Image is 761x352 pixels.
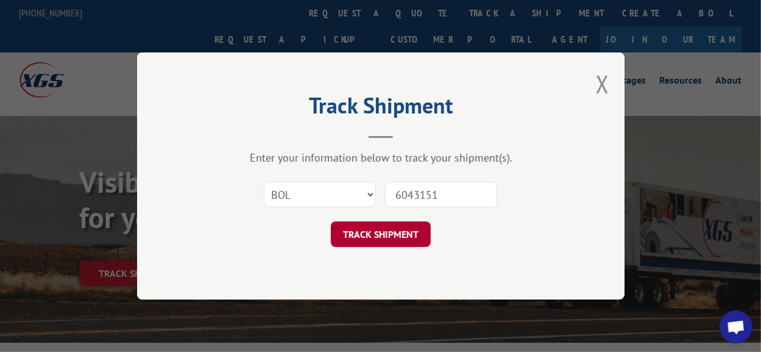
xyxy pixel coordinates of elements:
button: TRACK SHIPMENT [331,221,431,247]
input: Number(s) [385,182,497,207]
h2: Track Shipment [198,97,564,120]
button: Close modal [596,68,609,100]
div: Enter your information below to track your shipment(s). [198,151,564,165]
div: Open chat [720,311,752,343]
